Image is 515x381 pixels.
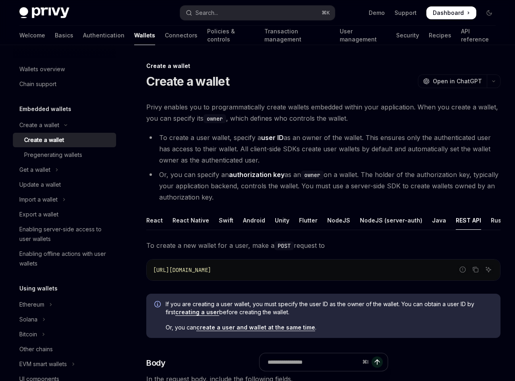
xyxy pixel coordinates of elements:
button: Toggle Bitcoin section [13,327,116,342]
span: Dashboard [433,9,464,17]
button: Toggle Import a wallet section [13,192,116,207]
button: Toggle Ethereum section [13,297,116,312]
a: API reference [461,26,496,45]
svg: Info [154,301,162,309]
div: REST API [456,211,481,230]
div: Search... [195,8,218,18]
div: Solana [19,315,37,324]
div: Export a wallet [19,210,58,219]
div: Bitcoin [19,330,37,339]
a: Export a wallet [13,207,116,222]
a: Basics [55,26,73,45]
a: Dashboard [426,6,476,19]
a: Support [395,9,417,17]
button: Report incorrect code [457,264,468,275]
a: Transaction management [264,26,330,45]
button: Toggle Get a wallet section [13,163,116,177]
div: Android [243,211,265,230]
div: NodeJS (server-auth) [360,211,422,230]
div: Unity [275,211,289,230]
span: ⌘ K [322,10,330,16]
span: Open in ChatGPT [433,77,482,85]
div: Enabling server-side access to user wallets [19,224,111,244]
div: Flutter [299,211,318,230]
a: Create a wallet [13,133,116,147]
div: React Native [172,211,209,230]
img: dark logo [19,7,69,19]
strong: user ID [261,134,284,142]
a: create a user and wallet at the same time [196,324,315,331]
li: To create a user wallet, specify a as an owner of the wallet. This ensures only the authenticated... [146,132,500,166]
a: Enabling offline actions with user wallets [13,247,116,271]
div: Chain support [19,79,56,89]
span: If you are creating a user wallet, you must specify the user ID as the owner of the wallet. You c... [166,300,492,316]
a: creating a user [175,309,219,316]
button: Open in ChatGPT [418,74,487,88]
div: Java [432,211,446,230]
div: EVM smart wallets [19,359,67,369]
div: Pregenerating wallets [24,150,82,160]
div: Import a wallet [19,195,58,204]
div: Enabling offline actions with user wallets [19,249,111,268]
span: Privy enables you to programmatically create wallets embedded within your application. When you c... [146,101,500,124]
div: Update a wallet [19,180,61,189]
code: owner [204,114,226,123]
a: Security [396,26,419,45]
button: Toggle Create a wallet section [13,118,116,132]
code: owner [301,171,324,179]
input: Ask a question... [268,353,359,371]
div: Create a wallet [146,62,500,70]
div: NodeJS [327,211,350,230]
button: Open search [180,6,334,20]
button: Toggle dark mode [483,6,496,19]
h5: Using wallets [19,284,58,293]
span: [URL][DOMAIN_NAME] [153,266,211,274]
a: Wallets [134,26,155,45]
a: Welcome [19,26,45,45]
button: Toggle EVM smart wallets section [13,357,116,371]
button: Toggle Solana section [13,312,116,327]
div: Create a wallet [24,135,64,145]
button: Copy the contents from the code block [470,264,481,275]
div: Create a wallet [19,120,59,130]
span: Or, you can . [166,323,492,332]
span: To create a new wallet for a user, make a request to [146,240,500,251]
a: User management [340,26,386,45]
h5: Embedded wallets [19,104,71,114]
a: Recipes [429,26,451,45]
li: Or, you can specify an as an on a wallet. The holder of the authorization key, typically your app... [146,169,500,203]
button: Send message [372,356,383,368]
div: Get a wallet [19,165,50,175]
a: Wallets overview [13,62,116,76]
div: Ethereum [19,300,44,309]
button: Ask AI [483,264,494,275]
h1: Create a wallet [146,74,229,89]
a: Authentication [83,26,125,45]
div: Swift [219,211,233,230]
div: React [146,211,163,230]
a: Update a wallet [13,177,116,192]
div: Wallets overview [19,64,65,74]
div: Other chains [19,344,53,354]
strong: authorization key [229,171,284,179]
a: Other chains [13,342,116,356]
a: Chain support [13,77,116,91]
a: Policies & controls [207,26,255,45]
div: Rust [491,211,503,230]
a: Pregenerating wallets [13,148,116,162]
a: Connectors [165,26,197,45]
a: Enabling server-side access to user wallets [13,222,116,246]
a: Demo [369,9,385,17]
code: POST [274,241,294,250]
